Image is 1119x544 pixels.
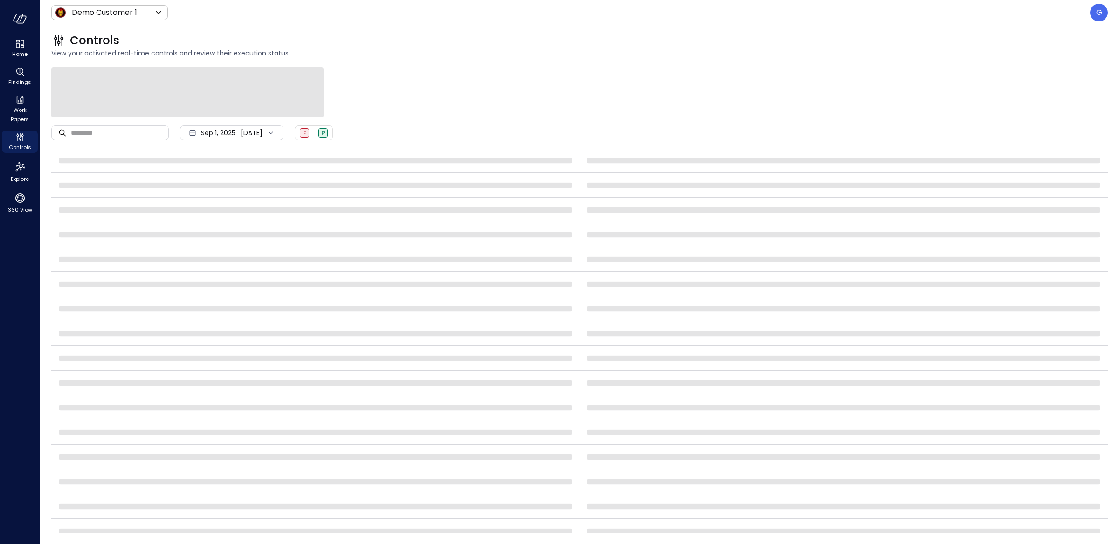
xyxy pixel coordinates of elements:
span: P [321,129,325,137]
span: Controls [9,143,31,152]
p: Demo Customer 1 [72,7,137,18]
div: Controls [2,131,38,153]
div: Failed [300,128,309,138]
span: Home [12,49,28,59]
img: Icon [55,7,66,18]
div: Guy [1090,4,1108,21]
div: Passed [318,128,328,138]
span: Findings [8,77,31,87]
span: Sep 1, 2025 [201,128,235,138]
span: 360 View [8,205,32,214]
span: Explore [11,174,29,184]
span: Work Papers [6,105,34,124]
div: Work Papers [2,93,38,125]
span: F [303,129,306,137]
span: View your activated real-time controls and review their execution status [51,48,1108,58]
div: Home [2,37,38,60]
p: G [1096,7,1102,18]
span: Controls [70,33,119,48]
div: Findings [2,65,38,88]
div: Explore [2,158,38,185]
div: 360 View [2,190,38,215]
